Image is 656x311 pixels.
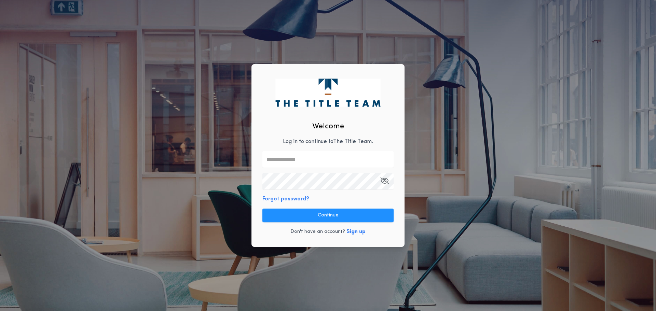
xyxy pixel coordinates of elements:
[275,79,380,107] img: logo
[262,195,309,203] button: Forgot password?
[290,228,345,235] p: Don't have an account?
[312,121,344,132] h2: Welcome
[262,209,394,222] button: Continue
[346,228,366,236] button: Sign up
[283,138,373,146] p: Log in to continue to The Title Team .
